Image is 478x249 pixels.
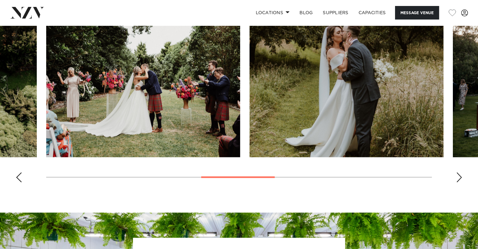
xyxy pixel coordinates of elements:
a: Locations [250,6,294,20]
swiper-slide: 6 / 10 [250,14,443,157]
a: SUPPLIERS [318,6,353,20]
img: nzv-logo.png [10,7,44,18]
swiper-slide: 5 / 10 [46,14,240,157]
button: Message Venue [395,6,439,20]
a: BLOG [294,6,318,20]
a: Capacities [354,6,391,20]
